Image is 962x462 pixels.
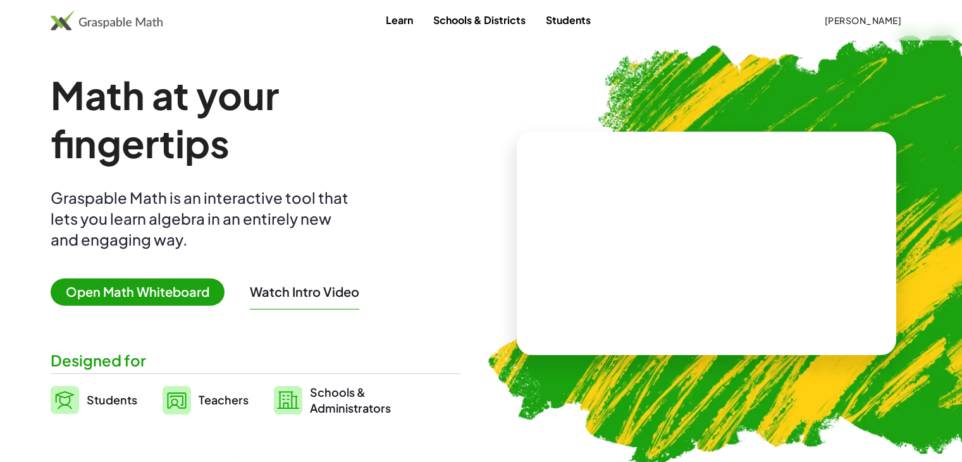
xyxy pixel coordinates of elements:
div: Designed for [51,350,461,371]
span: [PERSON_NAME] [824,15,901,26]
button: Watch Intro Video [250,284,359,300]
img: svg%3e [274,386,302,415]
img: svg%3e [51,386,79,414]
a: Teachers [163,384,249,416]
img: svg%3e [163,386,191,415]
span: Schools & Administrators [310,384,391,416]
a: Schools &Administrators [274,384,391,416]
span: Students [87,392,137,407]
span: Open Math Whiteboard [51,278,225,306]
div: Graspable Math is an interactive tool that lets you learn algebra in an entirely new and engaging... [51,187,354,250]
a: Schools & Districts [423,8,536,32]
a: Learn [376,8,423,32]
a: Students [51,384,137,416]
span: Teachers [199,392,249,407]
button: [PERSON_NAME] [814,9,911,32]
a: Students [536,8,601,32]
h1: Math at your fingertips [51,71,453,167]
a: Open Math Whiteboard [51,286,235,299]
video: What is this? This is dynamic math notation. Dynamic math notation plays a central role in how Gr... [612,196,801,291]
